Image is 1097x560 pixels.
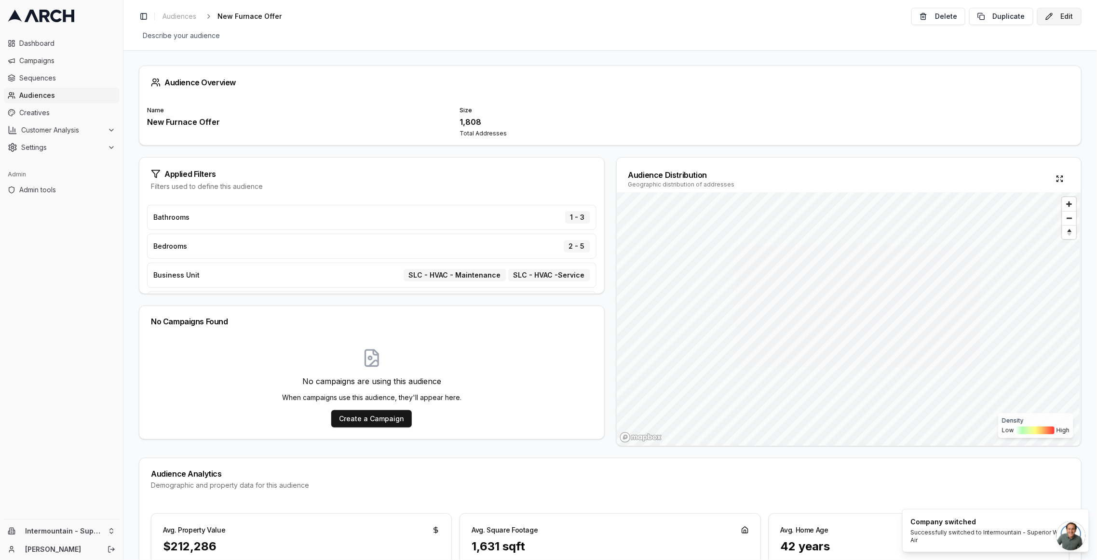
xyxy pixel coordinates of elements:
div: 1,808 [460,116,760,128]
div: Audience Analytics [151,470,1070,478]
span: Audiences [19,91,115,100]
div: Name [147,107,448,114]
div: 1,631 sqft [472,539,748,554]
button: Reset bearing to north [1062,225,1076,239]
div: 42 years [781,539,1057,554]
div: Avg. Property Value [163,525,225,535]
span: Customer Analysis [21,125,104,135]
canvas: Map [617,192,1080,446]
a: Admin tools [4,182,119,198]
a: [PERSON_NAME] [25,545,97,554]
div: Geographic distribution of addresses [628,181,735,188]
div: 1 - 3 [565,211,590,224]
div: Filters used to define this audience [151,182,593,191]
button: Duplicate [969,8,1033,25]
span: Describe your audience [139,29,224,42]
span: Creatives [19,108,115,118]
p: When campaigns use this audience, they'll appear here. [282,393,461,402]
span: Reset bearing to north [1061,227,1077,238]
button: Log out [105,543,118,556]
div: New Furnace Offer [147,116,448,128]
div: Successfully switched to Intermountain - Superior Water & Air [910,529,1077,544]
a: Sequences [4,70,119,86]
span: Admin tools [19,185,115,195]
div: 2 - 5 [564,240,590,253]
button: Settings [4,140,119,155]
span: New Furnace Offer [217,12,282,21]
button: Create a Campaign [331,410,412,427]
button: Zoom out [1062,211,1076,225]
div: Avg. Square Footage [472,525,538,535]
span: Zoom out [1062,212,1076,225]
div: Density [1002,417,1070,425]
span: Audiences [163,12,196,21]
p: No campaigns are using this audience [282,375,461,387]
button: Delete [911,8,965,25]
div: Total Addresses [460,130,760,137]
div: Size [460,107,760,114]
button: Zoom in [1062,197,1076,211]
div: No Campaigns Found [151,318,593,325]
div: Avg. Home Age [781,525,828,535]
div: SLC - HVAC -Service [508,269,590,281]
span: Intermountain - Superior Water & Air [25,527,104,535]
div: Audience Distribution [628,169,735,181]
div: Company switched [910,517,1077,527]
div: SLC - HVAC - Maintenance [404,269,506,281]
span: Bathrooms [153,213,190,222]
div: Open chat [1056,521,1085,550]
div: Applied Filters [151,169,593,179]
a: Campaigns [4,53,119,68]
span: Sequences [19,73,115,83]
span: Dashboard [19,39,115,48]
a: Audiences [4,88,119,103]
nav: breadcrumb [159,10,297,23]
button: Intermountain - Superior Water & Air [4,523,119,539]
a: Audiences [159,10,200,23]
span: Business Unit [153,270,200,280]
div: Admin [4,167,119,182]
span: Bedrooms [153,241,187,251]
button: Customer Analysis [4,122,119,138]
span: Campaigns [19,56,115,66]
span: Low [1002,427,1014,434]
button: Edit [1037,8,1082,25]
span: Settings [21,143,104,152]
div: Audience Overview [151,78,1070,87]
span: High [1056,427,1070,434]
div: $212,286 [163,539,440,554]
a: Mapbox homepage [620,432,662,443]
a: Dashboard [4,36,119,51]
a: Creatives [4,105,119,120]
div: Demographic and property data for this audience [151,480,1070,490]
